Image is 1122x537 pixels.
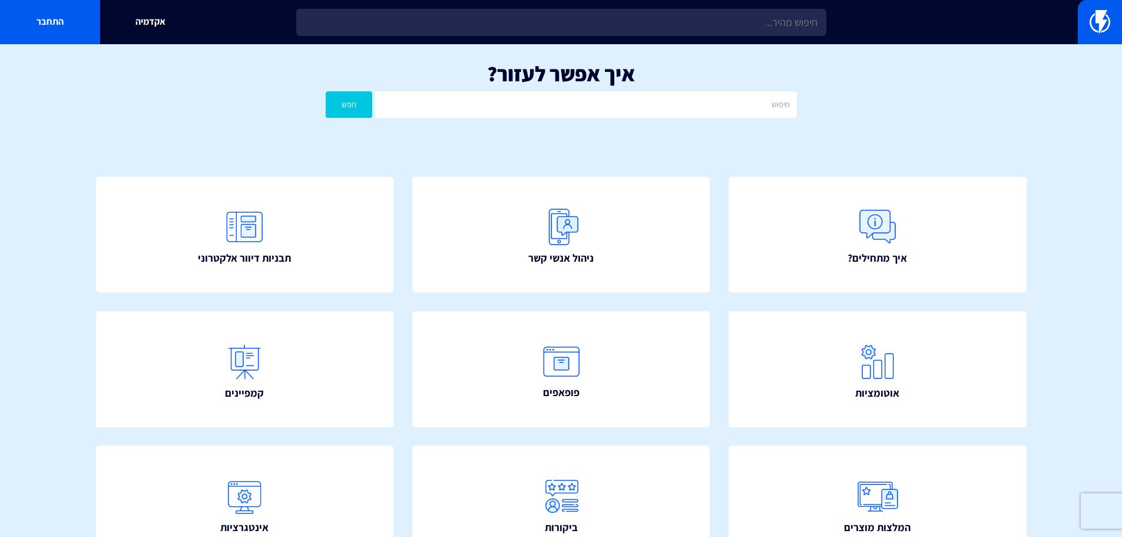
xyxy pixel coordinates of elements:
span: תבניות דיוור אלקטרוני [198,251,291,266]
span: המלצות מוצרים [844,520,911,535]
span: ניהול אנשי קשר [528,251,594,266]
input: חיפוש מהיר... [296,9,826,36]
a: קמפיינים [96,311,394,427]
h1: איך אפשר לעזור? [18,62,1104,85]
span: אוטומציות [855,386,899,401]
a: ניהול אנשי קשר [412,177,710,293]
span: פופאפים [543,385,580,400]
span: אינטגרציות [220,520,269,535]
span: ביקורות [545,520,578,535]
a: אוטומציות [729,311,1027,427]
span: איך מתחילים? [848,251,907,266]
button: חפש [326,91,373,118]
a: תבניות דיוור אלקטרוני [96,177,394,293]
span: קמפיינים [225,386,264,401]
input: חיפוש [375,91,796,118]
a: פופאפים [412,311,710,427]
a: איך מתחילים? [729,177,1027,293]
